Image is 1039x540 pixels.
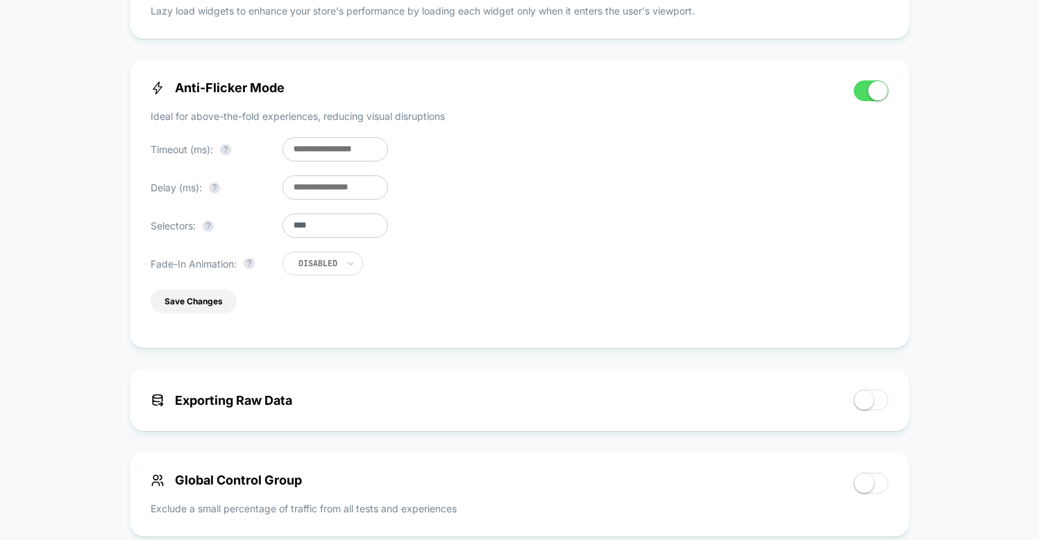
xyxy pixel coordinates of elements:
[151,393,292,408] span: Exporting Raw Data
[151,501,457,516] p: Exclude a small percentage of traffic from all tests and experiences
[151,289,237,313] button: Save Changes
[151,109,445,123] p: Ideal for above-the-fold experiences, reducing visual disruptions
[151,180,276,195] p: Delay (ms):
[298,258,337,269] div: Disabled
[203,220,214,232] button: ?
[151,142,276,157] p: Timeout (ms):
[151,80,285,95] span: Anti-Flicker Mode
[151,3,888,18] p: Lazy load widgets to enhance your store's performance by loading each widget only when it enters ...
[209,182,220,193] button: ?
[151,256,276,271] p: Fade-In Animation:
[151,473,302,487] span: Global Control Group
[244,258,255,269] button: ?
[151,218,276,233] p: Selectors:
[220,144,231,155] button: ?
